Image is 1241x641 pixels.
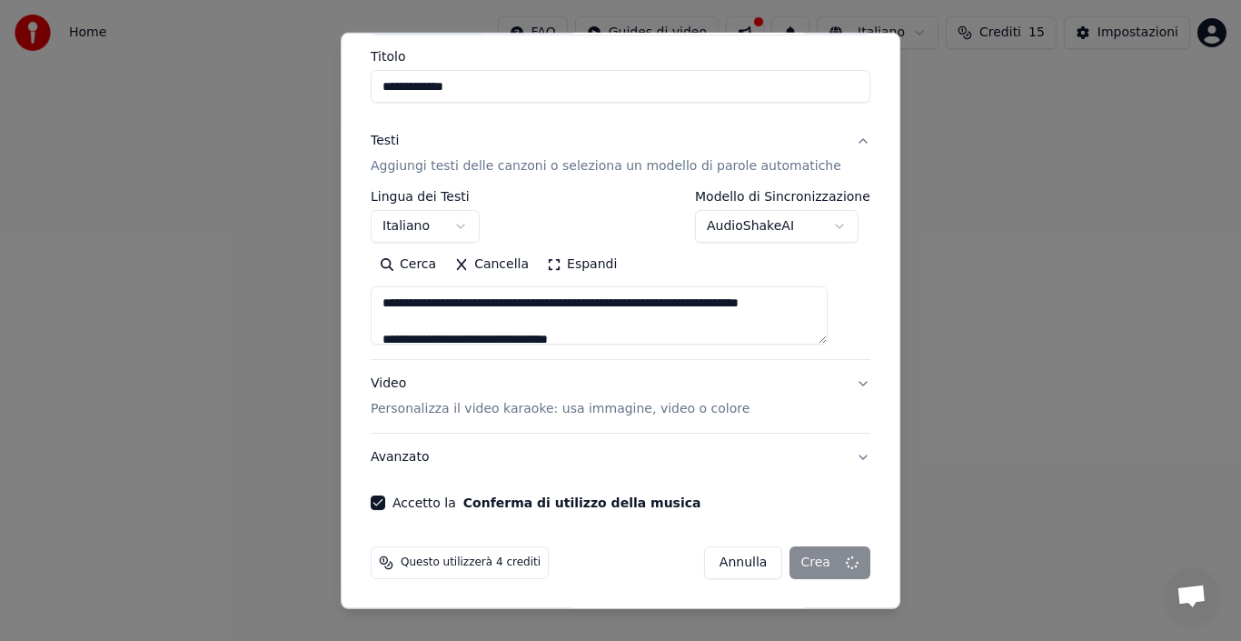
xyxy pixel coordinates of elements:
div: Testi [371,132,399,150]
p: Aggiungi testi delle canzoni o seleziona un modello di parole automatiche [371,157,841,175]
p: Personalizza il video karaoke: usa immagine, video o colore [371,400,750,418]
button: Avanzato [371,434,870,481]
button: Accetto la [463,496,701,509]
div: TestiAggiungi testi delle canzoni o seleziona un modello di parole automatiche [371,190,870,359]
label: Titolo [371,50,870,63]
label: Accetto la [392,496,700,509]
button: VideoPersonalizza il video karaoke: usa immagine, video o colore [371,360,870,433]
label: Modello di Sincronizzazione [695,190,870,203]
button: Cerca [371,250,445,279]
label: Lingua dei Testi [371,190,480,203]
button: Cancella [445,250,538,279]
span: Questo utilizzerà 4 crediti [401,556,541,570]
div: Video [371,375,750,418]
button: Annulla [704,546,783,579]
button: Espandi [538,250,626,279]
button: TestiAggiungi testi delle canzoni o seleziona un modello di parole automatiche [371,117,870,190]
